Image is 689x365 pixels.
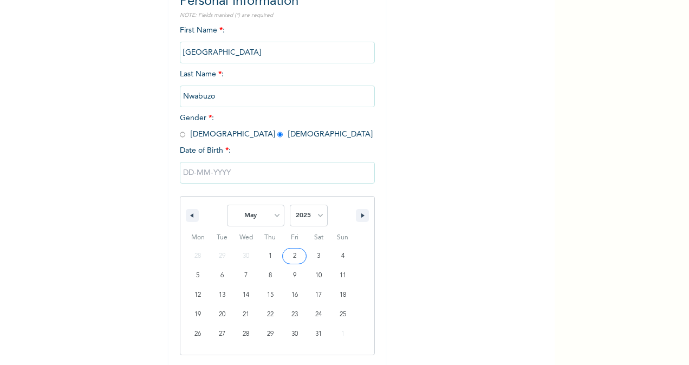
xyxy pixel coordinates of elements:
[282,266,307,285] button: 9
[186,285,210,305] button: 12
[307,246,331,266] button: 3
[282,246,307,266] button: 2
[291,305,298,324] span: 23
[269,266,272,285] span: 8
[180,11,375,19] p: NOTE: Fields marked (*) are required
[258,266,283,285] button: 8
[258,285,283,305] button: 15
[243,305,249,324] span: 21
[180,162,375,184] input: DD-MM-YYYY
[186,229,210,246] span: Mon
[186,266,210,285] button: 5
[267,285,274,305] span: 15
[258,246,283,266] button: 1
[186,324,210,344] button: 26
[194,305,201,324] span: 19
[180,114,373,138] span: Gender : [DEMOGRAPHIC_DATA] [DEMOGRAPHIC_DATA]
[340,285,346,305] span: 18
[330,285,355,305] button: 18
[330,246,355,266] button: 4
[282,285,307,305] button: 16
[196,266,199,285] span: 5
[234,285,258,305] button: 14
[219,324,225,344] span: 27
[258,305,283,324] button: 22
[210,285,235,305] button: 13
[307,266,331,285] button: 10
[315,305,322,324] span: 24
[293,266,296,285] span: 9
[330,266,355,285] button: 11
[307,305,331,324] button: 24
[330,305,355,324] button: 25
[315,324,322,344] span: 31
[210,229,235,246] span: Tue
[210,324,235,344] button: 27
[210,266,235,285] button: 6
[234,229,258,246] span: Wed
[180,27,375,56] span: First Name :
[186,305,210,324] button: 19
[258,324,283,344] button: 29
[315,266,322,285] span: 10
[180,70,375,100] span: Last Name :
[234,305,258,324] button: 21
[220,266,224,285] span: 6
[291,285,298,305] span: 16
[180,42,375,63] input: Enter your first name
[282,324,307,344] button: 30
[243,324,249,344] span: 28
[180,86,375,107] input: Enter your last name
[340,305,346,324] span: 25
[330,229,355,246] span: Sun
[234,266,258,285] button: 7
[282,305,307,324] button: 23
[219,285,225,305] span: 13
[293,246,296,266] span: 2
[243,285,249,305] span: 14
[267,305,274,324] span: 22
[317,246,320,266] span: 3
[341,246,344,266] span: 4
[315,285,322,305] span: 17
[244,266,248,285] span: 7
[219,305,225,324] span: 20
[291,324,298,344] span: 30
[258,229,283,246] span: Thu
[234,324,258,344] button: 28
[307,229,331,246] span: Sat
[340,266,346,285] span: 11
[194,324,201,344] span: 26
[194,285,201,305] span: 12
[307,285,331,305] button: 17
[269,246,272,266] span: 1
[180,145,231,157] span: Date of Birth :
[307,324,331,344] button: 31
[267,324,274,344] span: 29
[210,305,235,324] button: 20
[282,229,307,246] span: Fri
